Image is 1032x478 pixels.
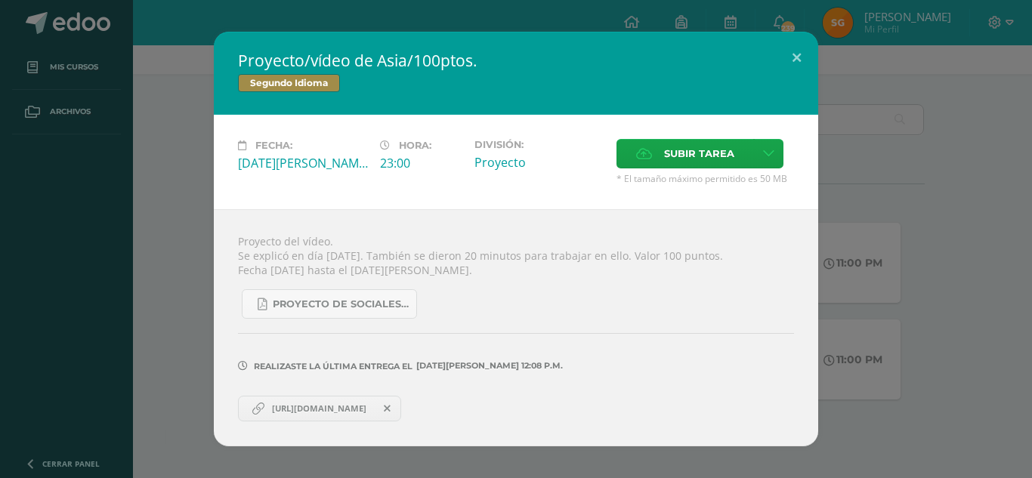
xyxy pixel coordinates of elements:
[775,32,818,83] button: Close (Esc)
[474,139,604,150] label: División:
[238,50,794,71] h2: Proyecto/vídeo de Asia/100ptos.
[375,400,400,417] span: Remover entrega
[273,298,409,310] span: Proyecto de Sociales y Kaqchikel_3ra. Unidad.pdf
[664,140,734,168] span: Subir tarea
[380,155,462,171] div: 23:00
[254,361,412,372] span: Realizaste la última entrega el
[238,74,340,92] span: Segundo Idioma
[242,289,417,319] a: Proyecto de Sociales y Kaqchikel_3ra. Unidad.pdf
[238,155,368,171] div: [DATE][PERSON_NAME]
[264,402,374,415] span: [URL][DOMAIN_NAME]
[238,396,401,421] a: [URL][DOMAIN_NAME]
[412,365,563,366] span: [DATE][PERSON_NAME] 12:08 p.m.
[474,154,604,171] div: Proyecto
[616,172,794,185] span: * El tamaño máximo permitido es 50 MB
[255,140,292,151] span: Fecha:
[399,140,431,151] span: Hora:
[214,209,818,446] div: Proyecto del vídeo. Se explicó en día [DATE]. También se dieron 20 minutos para trabajar en ello....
